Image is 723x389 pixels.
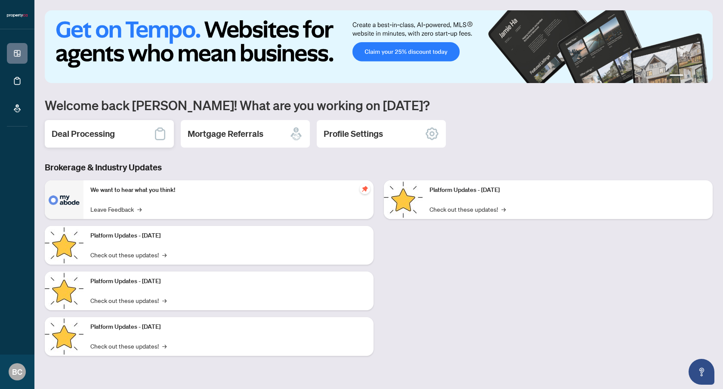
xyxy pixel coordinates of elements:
[670,74,683,78] button: 1
[90,185,367,195] p: We want to hear what you think!
[501,204,506,214] span: →
[324,128,383,140] h2: Profile Settings
[45,180,83,219] img: We want to hear what you think!
[162,341,167,351] span: →
[162,296,167,305] span: →
[694,74,697,78] button: 3
[45,161,713,173] h3: Brokerage & Industry Updates
[90,204,142,214] a: Leave Feedback→
[188,128,263,140] h2: Mortgage Referrals
[360,184,370,194] span: pushpin
[52,128,115,140] h2: Deal Processing
[384,180,423,219] img: Platform Updates - June 23, 2025
[90,341,167,351] a: Check out these updates!→
[7,13,28,18] img: logo
[90,231,367,241] p: Platform Updates - [DATE]
[162,250,167,259] span: →
[45,10,713,83] img: Slide 0
[90,296,167,305] a: Check out these updates!→
[429,185,706,195] p: Platform Updates - [DATE]
[45,317,83,356] img: Platform Updates - July 8, 2025
[12,366,22,378] span: BC
[90,250,167,259] a: Check out these updates!→
[90,322,367,332] p: Platform Updates - [DATE]
[90,277,367,286] p: Platform Updates - [DATE]
[701,74,704,78] button: 4
[45,226,83,265] img: Platform Updates - September 16, 2025
[689,359,714,385] button: Open asap
[137,204,142,214] span: →
[687,74,690,78] button: 2
[45,272,83,310] img: Platform Updates - July 21, 2025
[45,97,713,113] h1: Welcome back [PERSON_NAME]! What are you working on [DATE]?
[429,204,506,214] a: Check out these updates!→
